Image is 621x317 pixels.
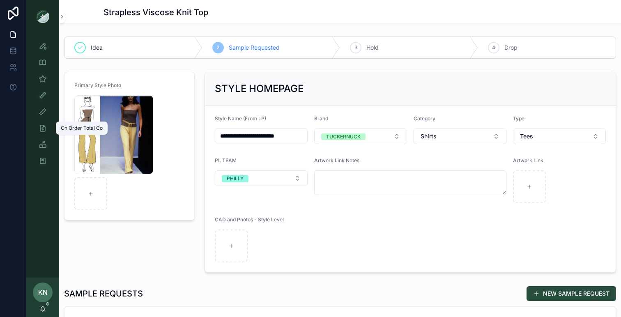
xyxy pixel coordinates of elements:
[215,115,266,122] span: Style Name (From LP)
[215,157,237,163] span: PL TEAM
[215,82,304,95] h2: STYLE HOMEPAGE
[366,44,379,52] span: Hold
[527,286,616,301] button: NEW SAMPLE REQUEST
[414,129,506,144] button: Select Button
[414,115,435,122] span: Category
[103,7,208,18] h1: Strapless Viscose Knit Top
[229,44,280,52] span: Sample Requested
[61,125,103,131] div: On Order Total Co
[314,157,359,163] span: Artwork Link Notes
[74,82,121,88] span: Primary Style Photo
[520,132,533,140] span: Tees
[513,115,524,122] span: Type
[513,157,543,163] span: Artwork Link
[215,170,308,186] button: Select Button
[513,129,606,144] button: Select Button
[91,44,103,52] span: Idea
[492,44,495,51] span: 4
[64,288,143,299] h1: SAMPLE REQUESTS
[504,44,517,52] span: Drop
[26,33,59,179] div: scrollable content
[215,216,284,223] span: CAD and Photos - Style Level
[216,44,219,51] span: 2
[227,175,244,182] div: PHILLY
[38,287,48,297] span: KN
[314,115,328,122] span: Brand
[421,132,437,140] span: Shirts
[326,133,361,140] div: TUCKERNUCK
[314,129,407,144] button: Select Button
[36,10,49,23] img: App logo
[354,44,357,51] span: 3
